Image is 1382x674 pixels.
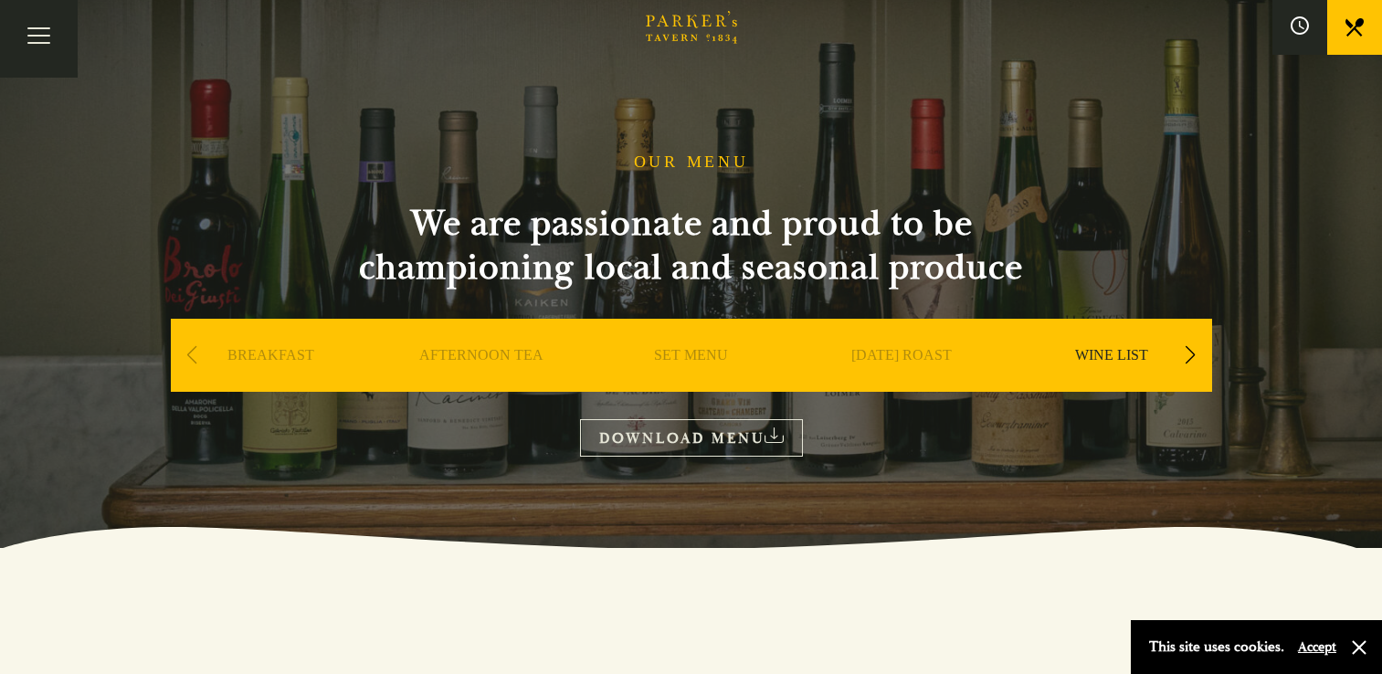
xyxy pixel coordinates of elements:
div: 5 / 9 [1011,319,1212,447]
a: AFTERNOON TEA [419,346,543,419]
p: This site uses cookies. [1149,634,1284,660]
div: Previous slide [180,335,205,375]
div: 3 / 9 [591,319,792,447]
a: WINE LIST [1075,346,1148,419]
a: DOWNLOAD MENU [580,419,803,457]
h1: OUR MENU [634,153,749,173]
a: SET MENU [654,346,728,419]
div: Next slide [1178,335,1203,375]
button: Accept [1298,638,1336,656]
div: 4 / 9 [801,319,1002,447]
a: [DATE] ROAST [851,346,952,419]
div: 1 / 9 [171,319,372,447]
a: BREAKFAST [227,346,314,419]
h2: We are passionate and proud to be championing local and seasonal produce [326,202,1057,290]
div: 2 / 9 [381,319,582,447]
button: Close and accept [1350,638,1368,657]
